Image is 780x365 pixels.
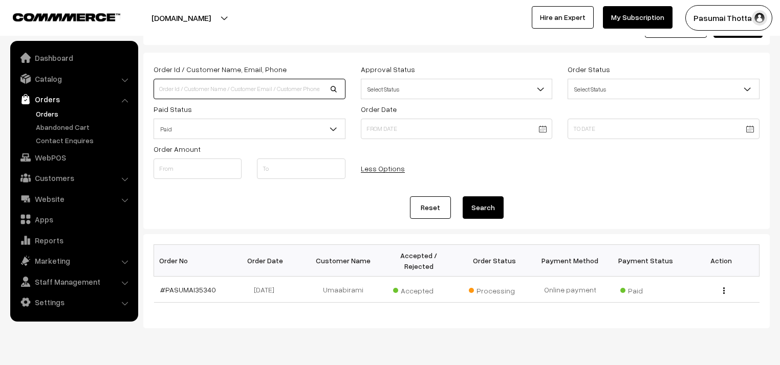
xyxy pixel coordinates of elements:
[568,64,610,75] label: Order Status
[305,277,381,303] td: Umaabirami
[33,108,135,119] a: Orders
[361,64,415,75] label: Approval Status
[154,120,345,138] span: Paid
[154,104,192,115] label: Paid Status
[532,6,594,29] a: Hire an Expert
[160,285,216,294] a: #PASUMAI35340
[13,70,135,88] a: Catalog
[13,272,135,291] a: Staff Management
[361,104,397,115] label: Order Date
[723,287,725,294] img: Menu
[33,135,135,146] a: Contact Enquires
[229,245,305,277] th: Order Date
[154,79,345,99] input: Order Id / Customer Name / Customer Email / Customer Phone
[469,283,520,296] span: Processing
[13,90,135,108] a: Orders
[463,196,504,219] button: Search
[381,245,457,277] th: Accepted / Rejected
[568,119,760,139] input: To Date
[361,164,405,173] a: Less Options
[361,80,552,98] span: Select Status
[13,49,135,67] a: Dashboard
[13,148,135,167] a: WebPOS
[154,245,230,277] th: Order No
[13,252,135,270] a: Marketing
[13,169,135,187] a: Customers
[154,144,201,154] label: Order Amount
[361,79,553,99] span: Select Status
[568,80,759,98] span: Select Status
[13,293,135,311] a: Settings
[257,158,345,179] input: To
[13,10,102,22] a: COMMMERCE
[33,122,135,132] a: Abandoned Cart
[13,13,120,21] img: COMMMERCE
[229,277,305,303] td: [DATE]
[13,231,135,249] a: Reports
[620,283,671,296] span: Paid
[154,119,345,139] span: Paid
[13,210,135,229] a: Apps
[410,196,451,219] a: Reset
[457,245,532,277] th: Order Status
[305,245,381,277] th: Customer Name
[154,64,287,75] label: Order Id / Customer Name, Email, Phone
[361,119,553,139] input: From Date
[752,10,767,26] img: user
[532,277,608,303] td: Online payment
[568,79,760,99] span: Select Status
[608,245,684,277] th: Payment Status
[116,5,247,31] button: [DOMAIN_NAME]
[154,158,242,179] input: From
[685,5,772,31] button: Pasumai Thotta…
[532,245,608,277] th: Payment Method
[13,190,135,208] a: Website
[393,283,444,296] span: Accepted
[684,245,760,277] th: Action
[603,6,673,29] a: My Subscription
